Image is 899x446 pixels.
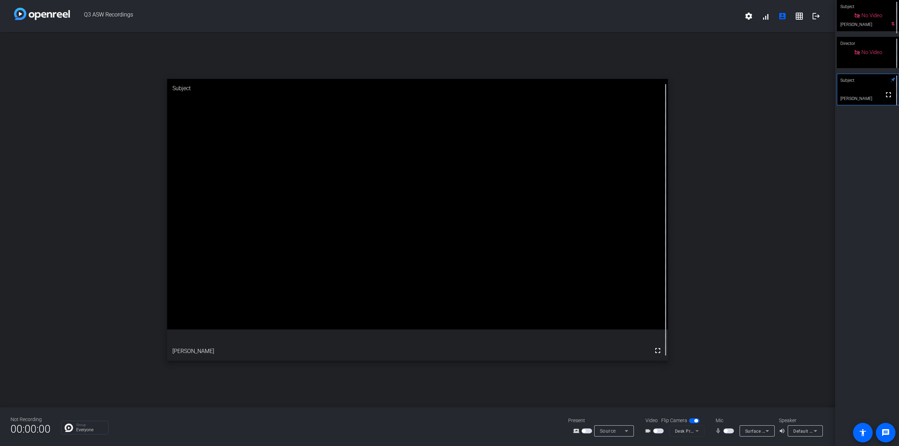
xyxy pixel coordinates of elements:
[795,12,803,20] mat-icon: grid_on
[65,424,73,432] img: Chat Icon
[778,12,787,20] mat-icon: account_box
[76,423,105,427] p: Group
[859,428,867,437] mat-icon: accessibility
[745,428,868,434] span: Surface Stereo Microphones (Surface High Definition Audio)
[14,8,70,20] img: white-gradient.svg
[11,416,51,423] div: Not Recording
[645,417,658,424] span: Video
[568,417,638,424] div: Present
[167,79,668,98] div: Subject
[881,428,890,437] mat-icon: message
[70,8,740,25] span: Q3 ASW Recordings
[837,37,899,50] div: Director
[600,428,616,434] span: Source
[837,74,899,87] div: Subject
[744,12,753,20] mat-icon: settings
[645,427,653,435] mat-icon: videocam_outline
[861,12,882,19] span: No Video
[861,49,882,55] span: No Video
[812,12,820,20] mat-icon: logout
[11,420,51,438] span: 00:00:00
[76,428,105,432] p: Everyone
[884,91,893,99] mat-icon: fullscreen
[573,427,582,435] mat-icon: screen_share_outline
[779,427,787,435] mat-icon: volume_up
[661,417,687,424] span: Flip Camera
[779,417,821,424] div: Speaker
[654,346,662,355] mat-icon: fullscreen
[709,417,779,424] div: Mic
[715,427,723,435] mat-icon: mic_none
[757,8,774,25] button: signal_cellular_alt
